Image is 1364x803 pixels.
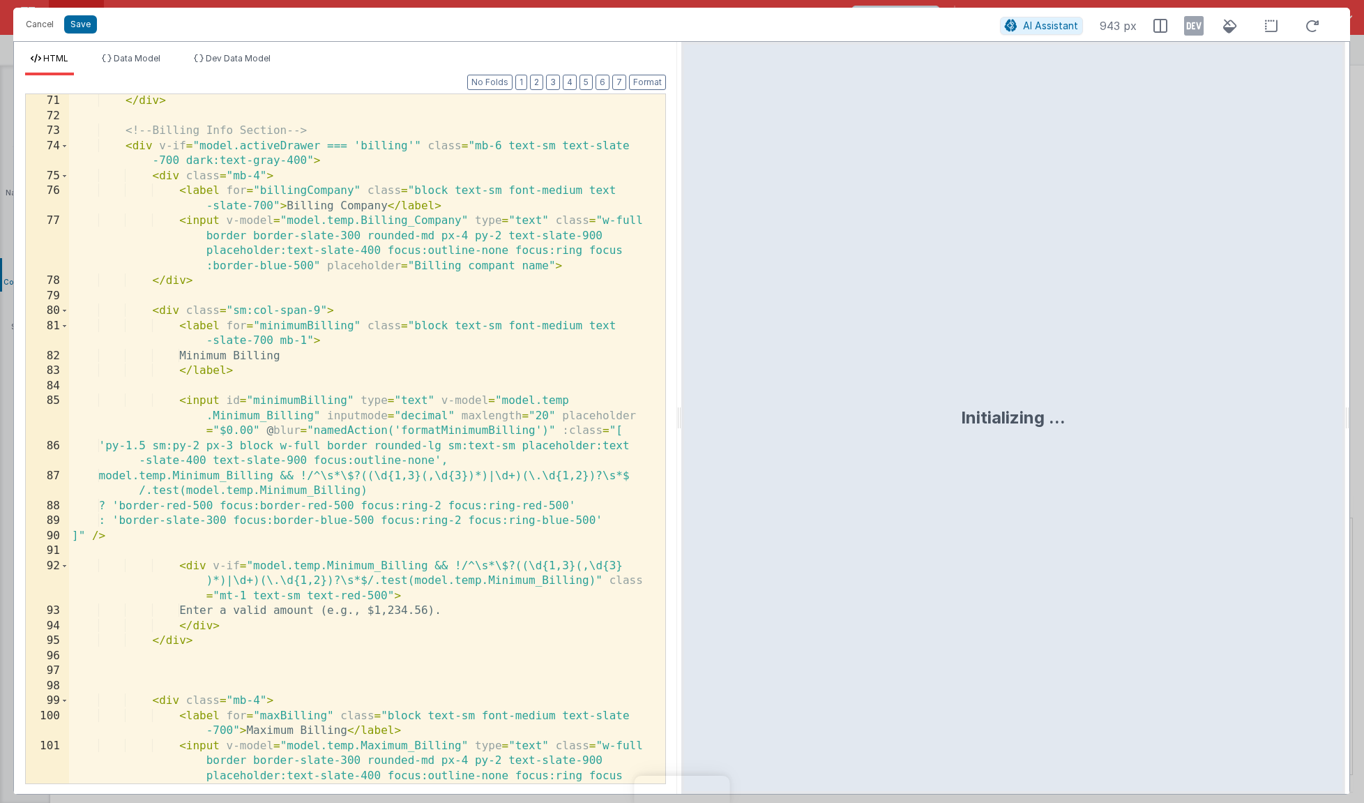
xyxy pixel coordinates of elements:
div: 77 [26,213,69,273]
div: 76 [26,183,69,213]
div: 86 [26,439,69,469]
div: 101 [26,739,69,799]
div: 94 [26,619,69,634]
button: Format [629,75,666,90]
div: 84 [26,379,69,394]
div: 91 [26,543,69,559]
div: 79 [26,289,69,304]
button: Cancel [19,15,61,34]
div: 92 [26,559,69,604]
button: Save [64,15,97,33]
span: 943 px [1100,17,1137,34]
button: 3 [546,75,560,90]
span: HTML [43,53,68,63]
div: 82 [26,349,69,364]
div: 73 [26,123,69,139]
div: 81 [26,319,69,349]
div: 78 [26,273,69,289]
div: 75 [26,169,69,184]
div: 97 [26,663,69,679]
div: 88 [26,499,69,514]
div: 96 [26,649,69,664]
div: 85 [26,393,69,439]
span: Data Model [114,53,160,63]
div: 89 [26,513,69,529]
div: 72 [26,109,69,124]
button: 6 [596,75,609,90]
button: 7 [612,75,626,90]
button: 2 [530,75,543,90]
div: 87 [26,469,69,499]
div: 90 [26,529,69,544]
div: 80 [26,303,69,319]
div: 71 [26,93,69,109]
div: 98 [26,679,69,694]
div: Initializing ... [961,407,1066,429]
span: Dev Data Model [206,53,271,63]
button: 1 [515,75,527,90]
div: 74 [26,139,69,169]
div: 93 [26,603,69,619]
button: AI Assistant [1000,17,1083,35]
div: 95 [26,633,69,649]
div: 83 [26,363,69,379]
button: No Folds [467,75,513,90]
span: AI Assistant [1023,20,1078,31]
div: 100 [26,709,69,739]
div: 99 [26,693,69,709]
button: 4 [563,75,577,90]
button: 5 [579,75,593,90]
